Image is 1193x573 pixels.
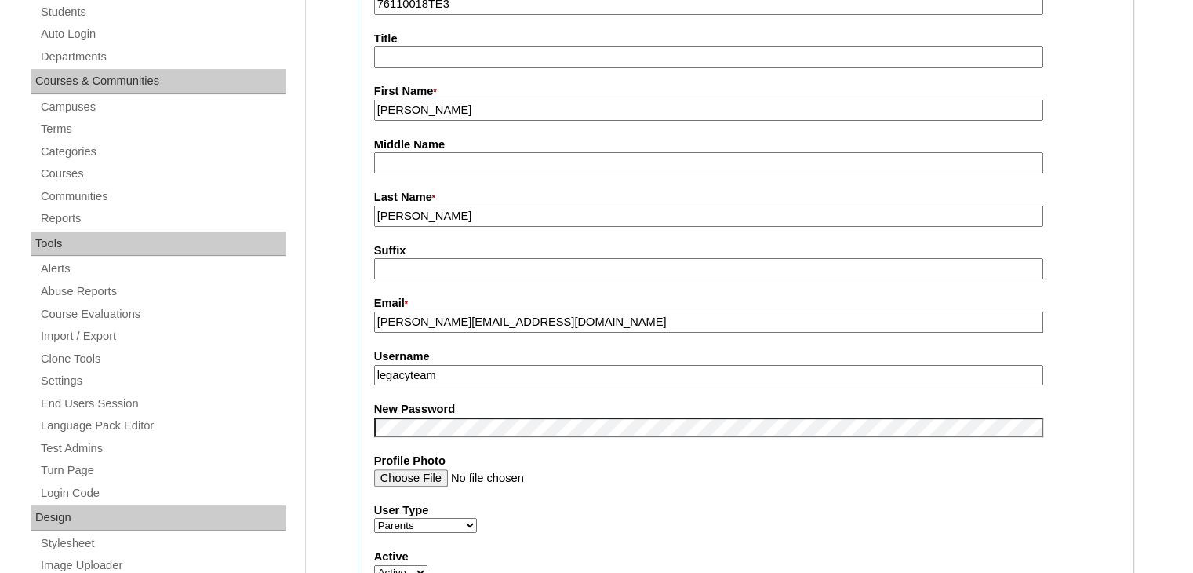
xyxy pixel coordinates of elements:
label: User Type [374,502,1118,519]
a: Reports [39,209,286,228]
div: Tools [31,232,286,257]
a: Import / Export [39,327,286,346]
a: Stylesheet [39,534,286,553]
label: Username [374,349,1118,365]
label: Title [374,31,1118,47]
a: Turn Page [39,461,286,480]
a: Alerts [39,259,286,279]
a: Students [39,2,286,22]
label: New Password [374,401,1118,418]
label: Suffix [374,243,1118,259]
div: Courses & Communities [31,69,286,94]
a: End Users Session [39,394,286,414]
a: Categories [39,142,286,162]
a: Course Evaluations [39,305,286,324]
a: Clone Tools [39,349,286,369]
div: Design [31,505,286,531]
a: Test Admins [39,439,286,458]
label: First Name [374,83,1118,100]
a: Abuse Reports [39,282,286,301]
a: Terms [39,119,286,139]
label: Middle Name [374,137,1118,153]
a: Settings [39,371,286,391]
a: Campuses [39,97,286,117]
a: Departments [39,47,286,67]
label: Last Name [374,189,1118,206]
a: Language Pack Editor [39,416,286,436]
label: Active [374,549,1118,565]
label: Profile Photo [374,453,1118,469]
a: Courses [39,164,286,184]
label: Email [374,295,1118,312]
a: Login Code [39,484,286,503]
a: Communities [39,187,286,206]
a: Auto Login [39,24,286,44]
